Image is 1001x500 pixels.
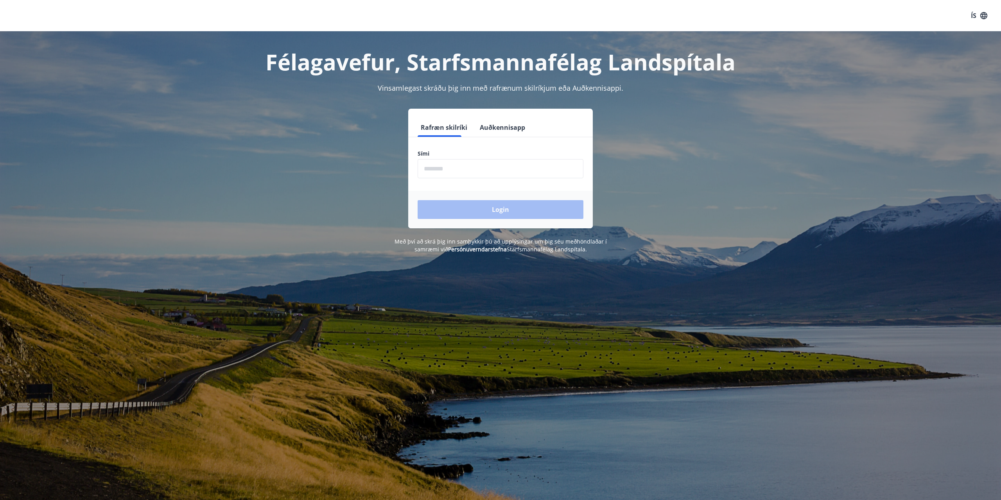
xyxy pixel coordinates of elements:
button: ÍS [967,9,992,23]
h1: Félagavefur, Starfsmannafélag Landspítala [228,47,773,77]
label: Sími [418,150,583,158]
span: Með því að skrá þig inn samþykkir þú að upplýsingar um þig séu meðhöndlaðar í samræmi við Starfsm... [395,238,607,253]
a: Persónuverndarstefna [448,246,507,253]
span: Vinsamlegast skráðu þig inn með rafrænum skilríkjum eða Auðkennisappi. [378,83,623,93]
button: Rafræn skilríki [418,118,470,137]
button: Auðkennisapp [477,118,528,137]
